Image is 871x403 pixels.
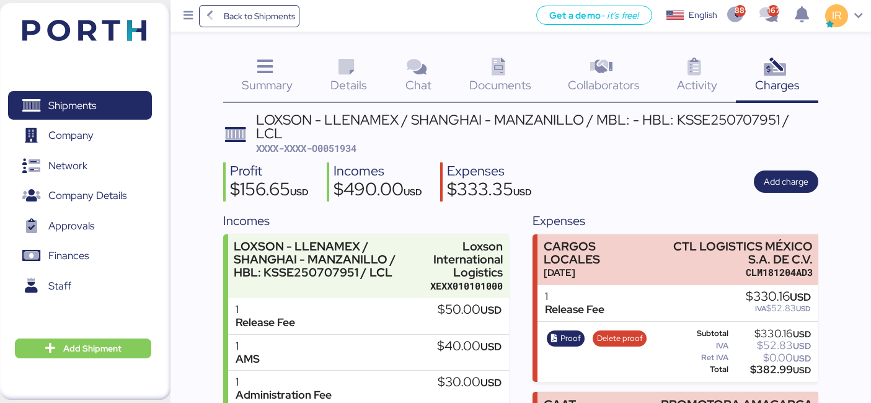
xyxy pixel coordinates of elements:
div: $330.16 [746,290,811,304]
div: Subtotal [677,329,728,338]
div: Administration Fee [236,389,332,402]
div: Ret IVA [677,353,728,362]
button: Add Shipment [15,339,151,358]
span: Documents [469,77,531,93]
div: 1 [236,376,332,389]
div: 1 [236,303,295,316]
div: $333.35 [447,180,532,201]
span: Finances [48,247,89,265]
span: Company Details [48,187,126,205]
button: Menu [178,6,199,27]
a: Shipments [8,91,152,120]
span: IR [832,7,841,24]
a: Approvals [8,211,152,240]
span: Shipments [48,97,96,115]
span: USD [480,340,502,353]
div: LOXSON - LLENAMEX / SHANGHAI - MANZANILLO / HBL: KSSE250707951 / LCL [234,240,424,279]
span: USD [793,365,811,376]
div: Loxson International Logistics [430,240,503,279]
a: Company Details [8,182,152,210]
button: Proof [547,330,585,347]
span: USD [404,186,422,198]
span: Add Shipment [63,341,122,356]
span: Collaborators [568,77,640,93]
span: USD [790,290,811,304]
span: Charges [755,77,800,93]
div: Expenses [447,162,532,180]
div: AMS [236,353,260,366]
div: $52.83 [746,304,811,313]
div: CARGOS LOCALES [544,240,645,266]
div: CLM181204AD3 [651,266,812,279]
div: $156.65 [230,180,309,201]
div: XEXX010101000 [430,280,503,293]
span: Delete proof [597,332,643,345]
div: Release Fee [545,303,604,316]
span: USD [290,186,309,198]
div: $30.00 [438,376,502,389]
div: $40.00 [437,340,502,353]
div: 1 [236,340,260,353]
div: Incomes [223,211,509,230]
div: Profit [230,162,309,180]
button: Add charge [754,170,818,193]
span: USD [480,376,502,389]
a: Network [8,151,152,180]
a: Back to Shipments [199,5,300,27]
span: Chat [405,77,431,93]
div: Release Fee [236,316,295,329]
div: English [689,9,717,22]
span: USD [796,304,811,314]
span: USD [480,303,502,317]
span: Network [48,157,87,175]
div: CTL LOGISTICS MÉXICO S.A. DE C.V. [651,240,812,266]
span: Proof [560,332,581,345]
div: [DATE] [544,266,645,279]
div: Incomes [334,162,422,180]
span: IVA [755,304,766,314]
div: IVA [677,342,728,350]
button: Delete proof [593,330,647,347]
span: Summary [242,77,293,93]
span: USD [793,329,811,340]
div: $382.99 [731,365,811,374]
span: USD [513,186,532,198]
div: LOXSON - LLENAMEX / SHANGHAI - MANZANILLO / MBL: - HBL: KSSE250707951 / LCL [256,113,818,141]
span: Activity [677,77,717,93]
span: Staff [48,277,71,295]
span: USD [793,353,811,364]
span: USD [793,340,811,352]
a: Staff [8,272,152,300]
div: 1 [545,290,604,303]
div: $490.00 [334,180,422,201]
div: $0.00 [731,353,811,363]
span: Company [48,126,94,144]
span: Back to Shipments [224,9,295,24]
span: Approvals [48,217,94,235]
span: Add charge [764,174,808,189]
div: $52.83 [731,341,811,350]
a: Finances [8,242,152,270]
div: $50.00 [438,303,502,317]
div: Total [677,365,728,374]
div: Expenses [533,211,818,230]
span: Details [330,77,367,93]
div: $330.16 [731,329,811,339]
span: XXXX-XXXX-O0051934 [256,142,356,154]
a: Company [8,122,152,150]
